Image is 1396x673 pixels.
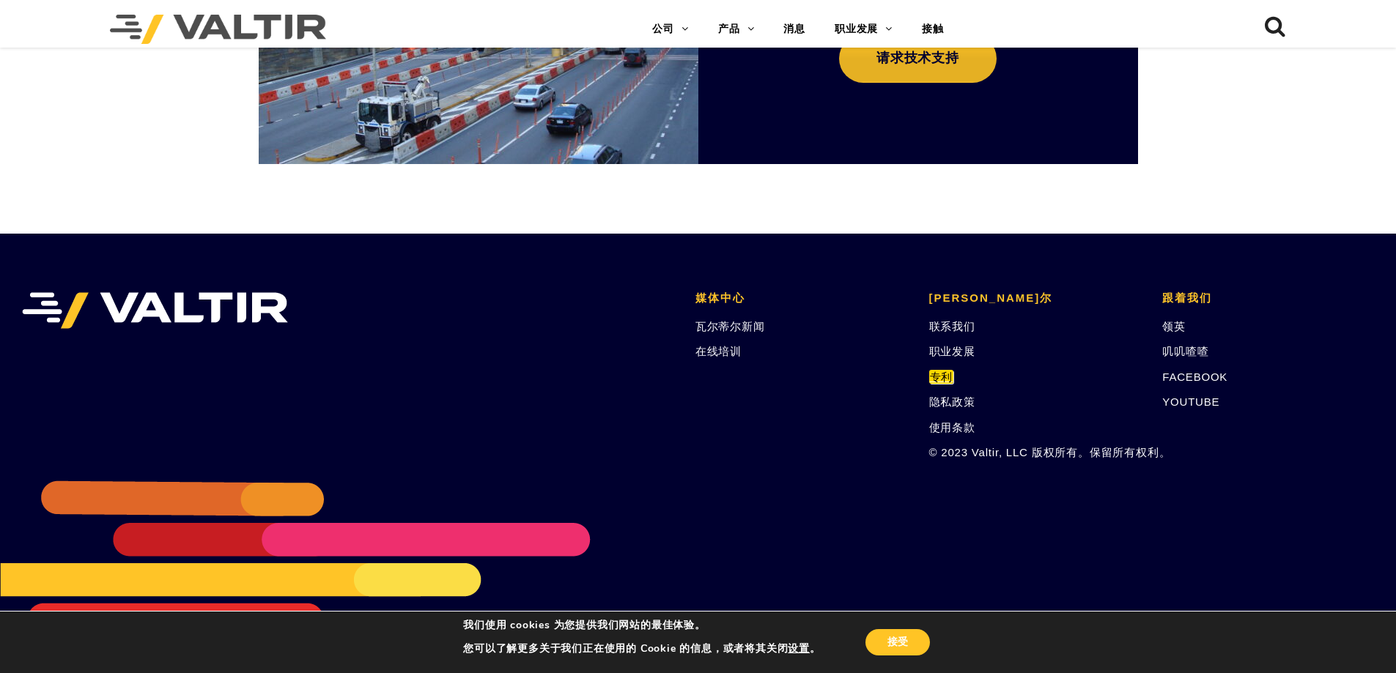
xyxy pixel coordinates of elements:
[929,345,975,357] a: 职业发展
[22,292,288,329] img: 瓦尔蒂尔
[907,15,959,44] a: 接触
[865,629,930,655] button: 接受
[835,23,878,34] font: 职业发展
[820,15,907,44] a: 职业发展
[929,421,975,434] a: 使用条款
[638,15,703,44] a: 公司
[110,15,326,44] img: 瓦尔提尔
[463,618,706,632] font: 我们使用 cookies 为您提供我们网站的最佳体验。
[769,15,820,44] a: 消息
[1162,371,1227,383] a: FACEBOOK
[703,15,769,44] a: 产品
[695,345,742,357] a: 在线培训
[810,642,821,655] font: 。
[695,291,745,304] font: 媒体中心
[1162,291,1212,304] font: 跟着我们
[1162,320,1186,332] a: 领英
[929,446,1171,458] font: © 2023 Valtir, LLC 版权所有。保留所有权利。
[929,370,954,384] a: 专利
[788,642,810,655] button: 设置
[463,642,788,655] font: 您可以了解更多关于我们正在使用的 Cookie 的信息，或者将其关闭
[929,395,975,408] a: 隐私政策
[652,23,674,34] font: 公司
[783,23,805,34] font: 消息
[718,23,740,34] font: 产品
[1162,345,1208,357] a: 叽叽喳喳
[929,291,1053,304] font: [PERSON_NAME]尔
[929,320,975,332] a: 联系我们
[839,34,997,83] a: 请求技术支持
[876,51,959,66] font: 请求技术支持
[930,371,953,383] font: 专利
[1162,395,1219,408] a: YOUTUBE
[887,635,908,649] font: 接受
[695,320,765,332] a: 瓦尔蒂尔新闻
[788,642,810,655] font: 设置
[922,23,944,34] font: 接触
